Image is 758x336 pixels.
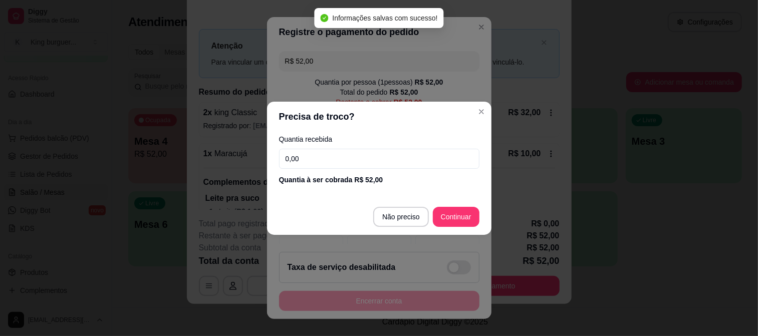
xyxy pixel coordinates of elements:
[473,104,489,120] button: Close
[320,14,328,22] span: check-circle
[373,207,429,227] button: Não preciso
[332,14,437,22] span: Informações salvas com sucesso!
[279,175,479,185] div: Quantia à ser cobrada R$ 52,00
[433,207,479,227] button: Continuar
[267,102,491,132] header: Precisa de troco?
[279,136,479,143] label: Quantia recebida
